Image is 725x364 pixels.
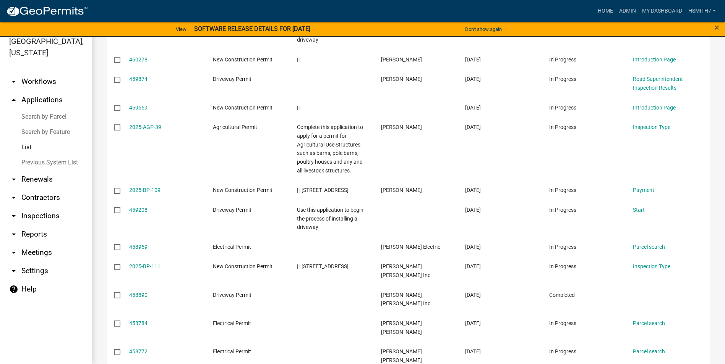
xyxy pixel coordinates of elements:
[465,320,481,326] span: 08/04/2025
[465,76,481,82] span: 08/06/2025
[549,124,576,130] span: In Progress
[465,207,481,213] span: 08/05/2025
[633,207,645,213] a: Start
[633,76,683,91] a: Road Superintendent Inspection Results
[213,320,251,326] span: Electrical Permit
[213,348,251,354] span: Electrical Permit
[129,244,148,250] a: 458959
[9,95,18,105] i: arrow_drop_up
[129,56,148,63] a: 460278
[549,207,576,213] span: In Progress
[633,105,676,111] a: Introduction Page
[213,244,251,250] span: Electrical Permit
[9,175,18,184] i: arrow_drop_down
[297,105,300,111] span: | |
[685,4,719,18] a: hsmith7
[213,207,251,213] span: Driveway Permit
[129,348,148,354] a: 458772
[297,19,363,43] span: Use this application to begin the process of installing a driveway
[549,263,576,269] span: In Progress
[213,292,251,298] span: Driveway Permit
[129,263,161,269] a: 2025-BP-111
[9,193,18,202] i: arrow_drop_down
[633,320,665,326] a: Parcel search
[213,105,272,111] span: New Construction Permit
[297,207,363,230] span: Use this application to begin the process of installing a driveway
[129,292,148,298] a: 458890
[381,263,432,278] span: Bradley Jones Brock Jones Inc.
[381,292,432,307] span: Bradley Jones Brock Jones Inc.
[381,124,422,130] span: Larry Bailey
[213,76,251,82] span: Driveway Permit
[129,320,148,326] a: 458784
[194,25,310,32] strong: SOFTWARE RELEASE DETAILS FOR [DATE]
[465,56,481,63] span: 08/06/2025
[9,211,18,221] i: arrow_drop_down
[129,187,161,193] a: 2025-BP-109
[465,348,481,354] span: 08/04/2025
[633,124,670,130] a: Inspection Type
[549,76,576,82] span: In Progress
[381,348,422,363] span: Wiley M. Hilley
[549,244,576,250] span: In Progress
[9,266,18,275] i: arrow_drop_down
[129,105,148,111] a: 459559
[381,187,422,193] span: Matthew Sizemore
[173,23,190,35] a: View
[381,244,440,250] span: Wiley Hilley - Hilley Electric
[633,187,654,193] a: Payment
[465,244,481,250] span: 08/04/2025
[633,244,665,250] a: Parcel search
[297,56,300,63] span: | |
[9,77,18,86] i: arrow_drop_down
[465,124,481,130] span: 08/05/2025
[462,23,505,35] button: Don't show again
[549,56,576,63] span: In Progress
[639,4,685,18] a: My Dashboard
[9,248,18,257] i: arrow_drop_down
[616,4,639,18] a: Admin
[381,76,422,82] span: Dexter Holmes
[633,263,670,269] a: Inspection Type
[297,124,363,174] span: Complete this application to apply for a permit for Agricultural Use Structures such as barns, po...
[549,292,575,298] span: Completed
[213,56,272,63] span: New Construction Permit
[465,187,481,193] span: 08/05/2025
[213,263,272,269] span: New Construction Permit
[129,124,161,130] a: 2025-AGP-39
[213,187,272,193] span: New Construction Permit
[465,292,481,298] span: 08/04/2025
[633,348,665,354] a: Parcel search
[129,207,148,213] a: 459208
[465,263,481,269] span: 08/04/2025
[381,320,422,335] span: Wiley M. Hilley
[595,4,616,18] a: Home
[549,348,576,354] span: In Progress
[549,187,576,193] span: In Progress
[9,285,18,294] i: help
[714,23,719,32] button: Close
[129,76,148,82] a: 459874
[213,124,257,130] span: Agricultural Permit
[9,230,18,239] i: arrow_drop_down
[549,105,576,111] span: In Progress
[381,56,422,63] span: Kendall Alsina
[549,320,576,326] span: In Progress
[297,187,349,193] span: | | 1717 Dell Drive
[633,56,676,63] a: Introduction Page
[465,105,481,111] span: 08/05/2025
[297,263,349,269] span: | | 1870 Cusseta HWY
[714,22,719,33] span: ×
